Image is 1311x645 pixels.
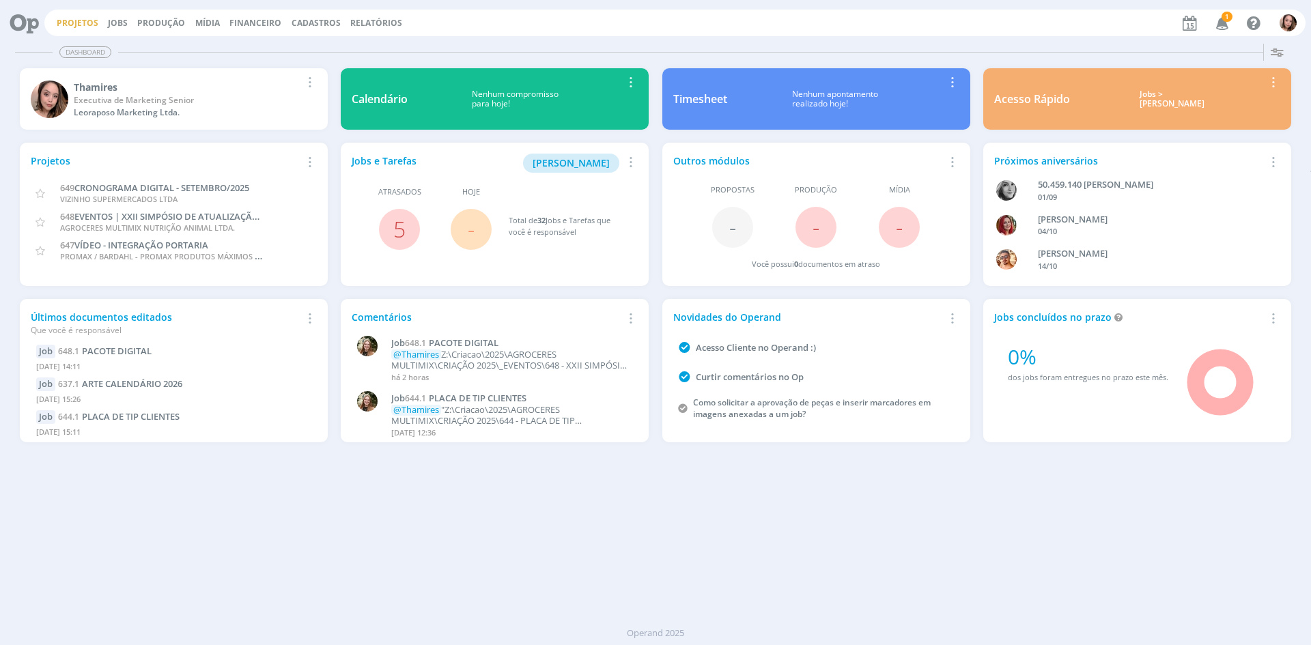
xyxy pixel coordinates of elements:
[711,184,755,196] span: Propostas
[60,249,355,262] span: PROMAX / BARDAHL - PROMAX PRODUTOS MÁXIMOS S/A INDÚSTRIA E COMÉRCIO
[292,17,341,29] span: Cadastros
[996,180,1017,201] img: J
[408,89,622,109] div: Nenhum compromisso para hoje!
[1279,11,1297,35] button: T
[36,391,311,411] div: [DATE] 15:26
[31,81,68,118] img: T
[350,17,402,29] a: Relatórios
[74,182,249,194] span: CRONOGRAMA DIGITAL - SETEMBRO/2025
[53,18,102,29] button: Projetos
[813,212,819,242] span: -
[195,17,220,29] a: Mídia
[752,259,880,270] div: Você possui documentos em atraso
[391,427,436,438] span: [DATE] 12:36
[60,238,208,251] a: 647VÍDEO - INTEGRAÇÃO PORTARIA
[74,239,208,251] span: VÍDEO - INTEGRAÇÃO PORTARIA
[896,212,903,242] span: -
[346,18,406,29] button: Relatórios
[393,403,439,416] span: @Thamires
[889,184,910,196] span: Mídia
[794,259,798,269] span: 0
[36,358,311,378] div: [DATE] 14:11
[82,410,180,422] span: PLACA DE TIP CLIENTES
[393,214,406,244] a: 5
[60,194,178,204] span: VIZINHO SUPERMERCADOS LTDA
[74,80,301,94] div: Thamires
[60,210,368,223] a: 648EVENTOS | XXII SIMPÓSIO DE ATUALIZAÇÃO EM POSTURA COMERCIAL
[59,46,111,58] span: Dashboard
[673,154,944,168] div: Outros módulos
[391,372,429,382] span: há 2 horas
[673,91,727,107] div: Timesheet
[1038,261,1057,271] span: 14/10
[31,154,301,168] div: Projetos
[1008,372,1168,384] div: dos jobs foram entregues no prazo este mês.
[994,91,1070,107] div: Acesso Rápido
[509,215,625,238] div: Total de Jobs e Tarefas que você é responsável
[393,348,439,360] span: @Thamires
[662,68,970,130] a: TimesheetNenhum apontamentorealizado hoje!
[996,215,1017,235] img: G
[391,338,630,349] a: Job648.1PACOTE DIGITAL
[673,310,944,324] div: Novidades do Operand
[1038,247,1259,261] div: VICTOR MIRON COUTO
[36,345,55,358] div: Job
[391,393,630,404] a: Job644.1PLACA DE TIP CLIENTES
[994,310,1265,324] div: Jobs concluídos no prazo
[405,337,426,349] span: 648.1
[537,215,546,225] span: 32
[1080,89,1265,109] div: Jobs > [PERSON_NAME]
[57,17,98,29] a: Projetos
[36,377,55,391] div: Job
[729,212,736,242] span: -
[225,18,285,29] button: Financeiro
[1008,341,1168,372] div: 0%
[696,371,804,383] a: Curtir comentários no Op
[74,106,301,119] div: Leoraposo Marketing Ltda.
[405,392,426,404] span: 644.1
[429,392,526,404] span: PLACA DE TIP CLIENTES
[60,239,74,251] span: 647
[104,18,132,29] button: Jobs
[31,324,301,336] div: Que você é responsável
[523,154,619,173] button: [PERSON_NAME]
[1038,178,1259,192] div: 50.459.140 JANAÍNA LUNA FERRO
[191,18,224,29] button: Mídia
[137,17,185,29] a: Produção
[727,89,944,109] div: Nenhum apontamento realizado hoje!
[58,411,79,422] span: 644.1
[533,156,610,169] span: [PERSON_NAME]
[36,424,311,444] div: [DATE] 15:11
[391,349,630,371] p: Z:\Criacao\2025\AGROCERES MULTIMIX\CRIAÇÃO 2025\_EVENTOS\648 - XXII SIMPÓSIO DE ATUALIZAÇÃO EM PO...
[994,154,1265,168] div: Próximos aniversários
[20,68,328,130] a: TThamiresExecutiva de Marketing SeniorLeoraposo Marketing Ltda.
[1038,213,1259,227] div: GIOVANA DE OLIVEIRA PERSINOTI
[378,186,421,198] span: Atrasados
[1280,14,1297,31] img: T
[36,410,55,424] div: Job
[58,378,79,390] span: 637.1
[60,181,249,194] a: 649CRONOGRAMA DIGITAL - SETEMBRO/2025
[82,345,152,357] span: PACOTE DIGITAL
[58,345,79,357] span: 648.1
[357,336,378,356] img: L
[58,410,180,422] a: 644.1PLACA DE TIP CLIENTES
[795,184,837,196] span: Produção
[287,18,345,29] button: Cadastros
[462,186,480,198] span: Hoje
[60,223,235,233] span: AGROCERES MULTIMIX NUTRIÇÃO ANIMAL LTDA.
[1222,12,1232,22] span: 1
[60,182,74,194] span: 649
[996,249,1017,270] img: V
[133,18,189,29] button: Produção
[357,391,378,412] img: L
[229,17,281,29] a: Financeiro
[352,310,622,324] div: Comentários
[1038,192,1057,202] span: 01/09
[31,310,301,336] div: Últimos documentos editados
[1038,226,1057,236] span: 04/10
[696,341,816,354] a: Acesso Cliente no Operand :)
[523,156,619,169] a: [PERSON_NAME]
[352,154,622,173] div: Jobs e Tarefas
[60,210,74,223] span: 648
